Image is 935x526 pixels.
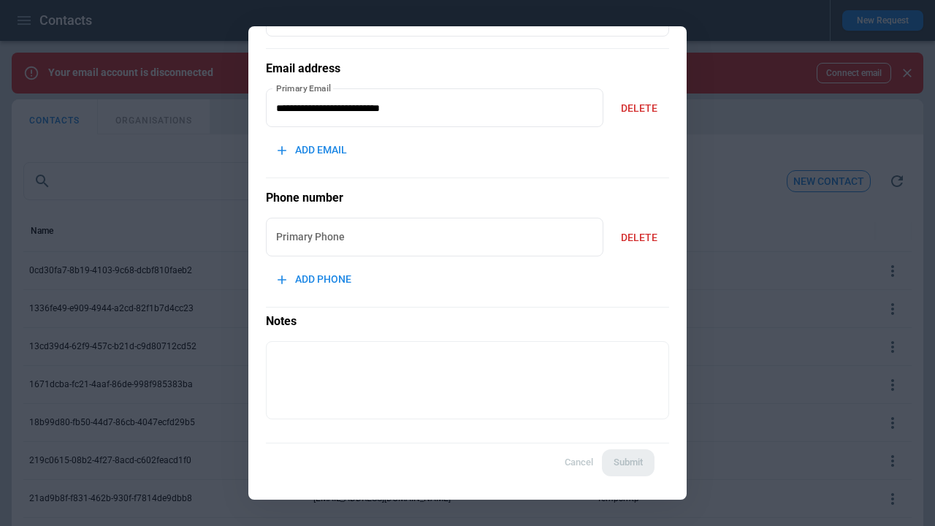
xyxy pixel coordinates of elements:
button: DELETE [609,93,669,124]
h5: Phone number [266,190,669,206]
p: Notes [266,307,669,329]
button: DELETE [609,222,669,254]
label: Primary Email [276,82,332,94]
h5: Email address [266,61,669,77]
button: ADD PHONE [266,264,363,295]
button: ADD EMAIL [266,134,359,166]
